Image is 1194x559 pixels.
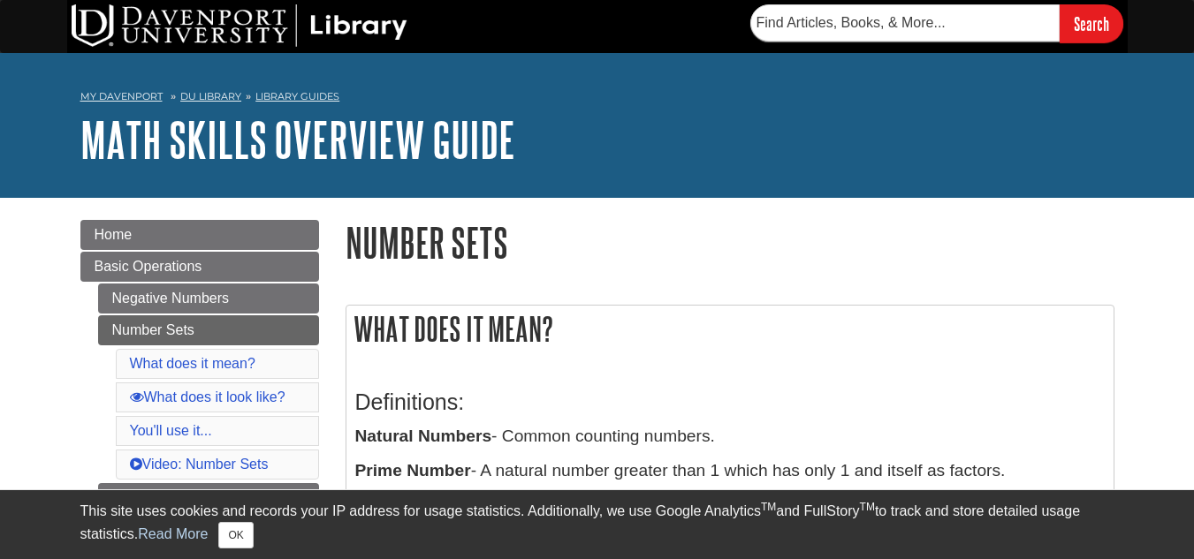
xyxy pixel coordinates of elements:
[98,283,319,313] a: Negative Numbers
[750,4,1060,42] input: Find Articles, Books, & More...
[80,220,319,250] a: Home
[346,220,1114,265] h1: Number Sets
[255,90,339,102] a: Library Guides
[80,89,163,104] a: My Davenport
[130,389,285,404] a: What does it look like?
[180,90,241,102] a: DU Library
[98,483,319,534] a: Adding and Subtracting Whole Numbers
[95,227,133,242] span: Home
[355,389,1105,415] h3: Definitions:
[355,458,1105,484] p: - A natural number greater than 1 which has only 1 and itself as factors.
[80,85,1114,113] nav: breadcrumb
[130,356,255,371] a: What does it mean?
[750,4,1123,42] form: Searches DU Library's articles, books, and more
[138,526,208,541] a: Read More
[1060,4,1123,42] input: Search
[95,259,202,274] span: Basic Operations
[130,457,269,472] a: Video: Number Sets
[355,427,492,445] b: Natural Numbers
[80,252,319,282] a: Basic Operations
[761,501,776,513] sup: TM
[860,501,875,513] sup: TM
[98,315,319,345] a: Number Sets
[355,461,471,480] b: Prime Number
[130,423,212,438] a: You'll use it...
[355,424,1105,449] p: - Common counting numbers.
[346,306,1114,352] h2: What does it mean?
[72,4,407,47] img: DU Library
[80,112,515,167] a: Math Skills Overview Guide
[218,522,253,548] button: Close
[80,501,1114,548] div: This site uses cookies and records your IP address for usage statistics. Additionally, we use Goo...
